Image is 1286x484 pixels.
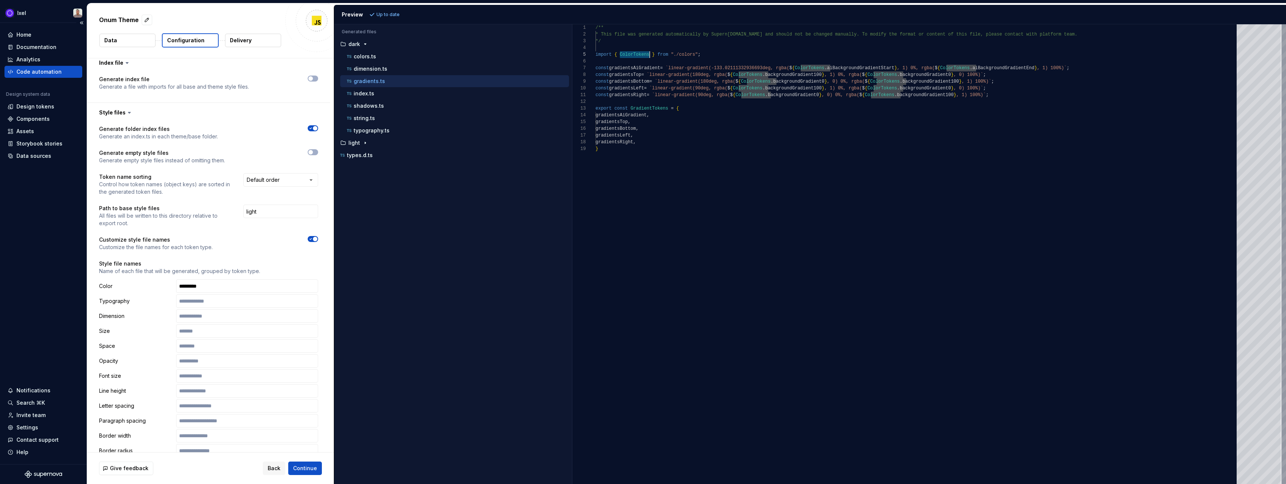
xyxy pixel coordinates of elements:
[596,86,609,91] span: const
[609,86,644,91] span: gradientsLeft
[644,86,646,91] span: =
[899,72,951,77] span: backgroundGradient0
[619,52,649,57] span: ColorTokens
[572,139,586,145] div: 18
[899,86,951,91] span: backgroundGradient0
[1,5,85,21] button: IxelAlberto Roldán
[99,357,173,365] p: Opacity
[770,79,773,84] span: .
[821,92,859,98] span: , 0) 0%, rgba(
[572,51,586,58] div: 5
[99,76,249,83] p: Generate index file
[596,140,633,145] span: gradientsRight
[1037,65,1067,71] span: , 1) 100%)`
[614,52,617,57] span: {
[821,72,824,77] span: }
[25,471,62,478] a: Supernova Logo
[16,399,45,407] div: Search ⌘K
[99,432,173,439] p: Border width
[792,65,794,71] span: {
[263,462,285,475] button: Back
[649,86,727,91] span: `linear-gradient(90deg, rgba(
[940,65,969,71] span: ColorTokens
[243,205,318,218] input: ./base
[824,72,862,77] span: , 1) 0%, rgba(
[596,79,609,84] span: const
[671,52,698,57] span: "./colors"
[646,72,727,77] span: `linear-gradient(180deg, rgba(
[894,92,897,98] span: .
[99,243,213,251] p: Customize the file names for each token type.
[646,92,649,98] span: =
[652,52,655,57] span: }
[17,9,26,17] div: Ixel
[862,72,864,77] span: $
[99,157,225,164] p: Generate empty style files instead of omitting them.
[894,65,897,71] span: }
[730,92,733,98] span: $
[862,86,864,91] span: $
[596,126,636,131] span: gradientsBottom
[99,181,230,196] p: Control how token names (object keys) are sorted in the generated token files.
[354,78,385,84] p: gradients.ts
[641,72,644,77] span: =
[859,92,862,98] span: $
[897,72,899,77] span: .
[4,41,82,53] a: Documentation
[99,205,230,212] p: Path to base style files
[951,86,953,91] span: }
[348,140,360,146] p: light
[99,133,218,140] p: Generate an index.ts in each theme/base folder.
[16,140,62,147] div: Storybook stories
[730,72,733,77] span: {
[99,417,173,425] p: Paragraph spacing
[865,79,867,84] span: $
[865,92,894,98] span: ColorTokens
[765,72,821,77] span: backgroundGradient100
[99,15,139,24] p: Onum Theme
[572,112,586,119] div: 14
[354,115,375,121] p: string.ts
[4,101,82,113] a: Design tokens
[821,86,824,91] span: }
[99,125,218,133] p: Generate folder index files
[767,92,819,98] span: backgroundGradient0
[340,102,569,110] button: shadows.ts
[865,72,867,77] span: {
[288,462,322,475] button: Continue
[1034,65,1037,71] span: }
[4,125,82,137] a: Assets
[970,65,972,71] span: .
[953,92,956,98] span: }
[99,447,173,454] p: Border radius
[225,34,281,47] button: Delivery
[657,52,668,57] span: from
[99,267,318,275] p: Name of each file that will be generated, grouped by token type.
[596,106,612,111] span: export
[354,91,374,97] p: index.ts
[348,41,360,47] p: dark
[881,32,1015,37] span: fy the format or content of this file, please cont
[16,436,59,444] div: Contact support
[16,128,34,135] div: Assets
[733,92,735,98] span: {
[572,38,586,45] div: 3
[572,92,586,98] div: 11
[972,65,1034,71] span: aiBackgroundGradientEnd
[16,115,50,123] div: Components
[609,92,647,98] span: gradientsRight
[733,72,762,77] span: ColorTokens
[99,173,230,181] p: Token name sorting
[953,86,983,91] span: , 0) 100%)`
[340,65,569,73] button: dimension.ts
[937,65,940,71] span: {
[340,52,569,61] button: colors.ts
[983,72,986,77] span: ;
[4,397,82,409] button: Search ⌘K
[110,465,148,472] span: Give feedback
[596,92,609,98] span: const
[609,65,660,71] span: gradientsAiGradient
[735,79,738,84] span: $
[572,45,586,51] div: 4
[959,79,962,84] span: }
